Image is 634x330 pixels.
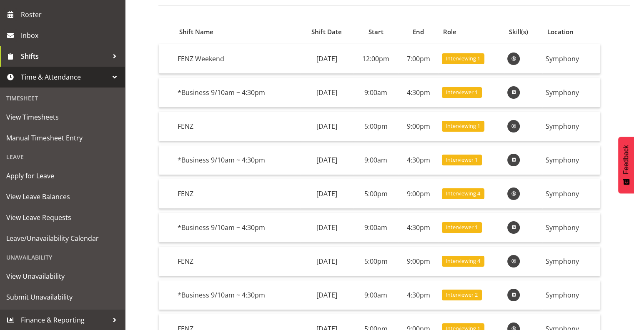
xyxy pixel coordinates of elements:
span: Interviewer 1 [446,156,478,164]
td: Symphony [542,44,600,74]
td: 9:00pm [398,247,439,276]
td: Symphony [542,78,600,107]
a: View Timesheets [2,107,123,127]
td: 5:00pm [353,112,398,141]
button: Feedback - Show survey [618,137,634,193]
span: Shifts [21,50,108,62]
td: 5:00pm [353,179,398,209]
span: Shift Date [311,27,342,37]
td: Symphony [542,145,600,175]
td: [DATE] [300,112,353,141]
td: FENZ [174,179,300,209]
td: FENZ Weekend [174,44,300,74]
td: 9:00am [353,280,398,310]
td: 9:00am [353,145,398,175]
span: Interviewing 4 [446,257,480,265]
span: Apply for Leave [6,170,119,182]
span: Interviewer 1 [446,88,478,96]
td: Symphony [542,213,600,242]
td: 7:00pm [398,44,439,74]
td: 5:00pm [353,247,398,276]
span: View Leave Balances [6,190,119,203]
td: 9:00am [353,78,398,107]
a: View Leave Balances [2,186,123,207]
span: View Leave Requests [6,211,119,224]
td: *Business 9/10am ~ 4:30pm [174,213,300,242]
td: [DATE] [300,179,353,209]
td: Symphony [542,247,600,276]
td: [DATE] [300,280,353,310]
span: Interviewing 1 [446,122,480,130]
span: Roster [21,8,121,21]
td: 4:30pm [398,78,439,107]
td: [DATE] [300,78,353,107]
td: *Business 9/10am ~ 4:30pm [174,280,300,310]
a: View Leave Requests [2,207,123,228]
span: Interviewing 4 [446,190,480,197]
td: Symphony [542,179,600,209]
span: Finance & Reporting [21,314,108,326]
td: 4:30pm [398,280,439,310]
td: 4:30pm [398,213,439,242]
div: Leave [2,148,123,165]
td: 9:00pm [398,179,439,209]
span: Time & Attendance [21,71,108,83]
span: Role [443,27,456,37]
a: Apply for Leave [2,165,123,186]
td: FENZ [174,112,300,141]
td: [DATE] [300,247,353,276]
span: Location [547,27,574,37]
span: Interviewer 2 [446,291,478,299]
span: Feedback [622,145,630,174]
span: Skill(s) [509,27,528,37]
div: Unavailability [2,249,123,266]
span: View Timesheets [6,111,119,123]
td: Symphony [542,112,600,141]
td: [DATE] [300,145,353,175]
a: Leave/Unavailability Calendar [2,228,123,249]
td: FENZ [174,247,300,276]
td: 4:30pm [398,145,439,175]
a: View Unavailability [2,266,123,287]
td: [DATE] [300,44,353,74]
td: [DATE] [300,213,353,242]
span: Leave/Unavailability Calendar [6,232,119,245]
td: Symphony [542,280,600,310]
span: Inbox [21,29,121,42]
td: 9:00pm [398,112,439,141]
td: 12:00pm [353,44,398,74]
span: Start [368,27,383,37]
a: Submit Unavailability [2,287,123,307]
td: *Business 9/10am ~ 4:30pm [174,78,300,107]
td: 9:00am [353,213,398,242]
span: View Unavailability [6,270,119,282]
span: End [413,27,424,37]
span: Interviewer 1 [446,223,478,231]
span: Shift Name [179,27,213,37]
div: Timesheet [2,90,123,107]
td: *Business 9/10am ~ 4:30pm [174,145,300,175]
span: Submit Unavailability [6,291,119,303]
span: Manual Timesheet Entry [6,132,119,144]
a: Manual Timesheet Entry [2,127,123,148]
span: Interviewing 1 [446,55,480,62]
